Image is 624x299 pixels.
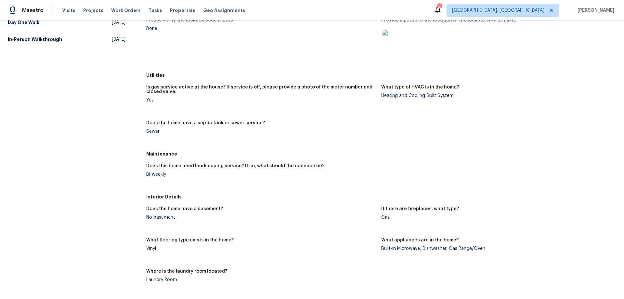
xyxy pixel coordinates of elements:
h5: In-Person Walkthrough [8,36,62,43]
span: [PERSON_NAME] [575,7,614,14]
h5: What flooring type exists in the home? [146,238,234,242]
h5: What appliances are in the home? [381,238,459,242]
span: [DATE] [112,36,125,43]
h5: Does this home need landscaping service? If so, what should the cadence be? [146,164,324,168]
div: Vinyl [146,246,376,251]
h5: Does the home have a basement? [146,207,223,211]
span: Geo Assignments [203,7,245,14]
div: Built-in Microwave, Dishwasher, Gas Range/Oven [381,246,611,251]
div: Sewer [146,129,376,134]
span: Projects [83,7,103,14]
h5: What type of HVAC is in the home? [381,85,459,89]
span: [DATE] [112,19,125,26]
span: Maestro [22,7,44,14]
h5: Where is the laundry room located? [146,269,227,274]
div: Bi-weekly [146,172,376,177]
h5: Day One Walk [8,19,39,26]
a: Day One Walk[DATE] [8,17,125,28]
h5: Utilities [146,72,616,78]
div: Laundry Room [146,278,376,282]
h5: Maintenance [146,151,616,157]
div: Done [146,26,376,31]
h5: Does the home have a septic tank or sewer service? [146,121,265,125]
div: Gas [381,215,611,220]
span: [GEOGRAPHIC_DATA], [GEOGRAPHIC_DATA] [452,7,544,14]
h5: Is gas service active at the house? If service is off, please provide a photo of the meter number... [146,85,376,94]
div: No basement [146,215,376,220]
span: Visits [62,7,75,14]
span: Properties [170,7,195,14]
h5: If there are fireplaces, what type? [381,207,459,211]
span: Work Orders [111,7,141,14]
span: Tasks [149,8,162,13]
h5: Interior Details [146,194,616,200]
div: Heating and Cooling Split System [381,93,611,98]
div: 4 [437,4,442,10]
a: In-Person Walkthrough[DATE] [8,34,125,45]
div: Yes [146,98,376,102]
